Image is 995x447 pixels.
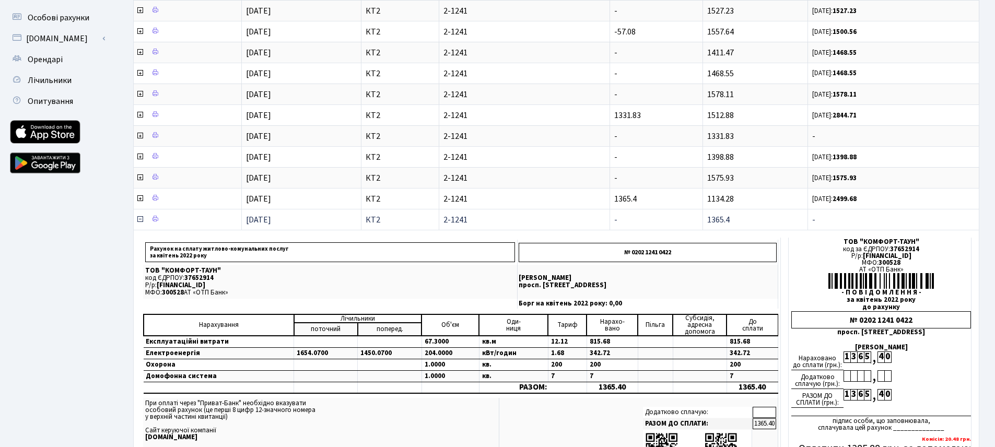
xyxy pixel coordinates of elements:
span: 300528 [879,258,900,267]
td: 200 [727,359,778,371]
span: КТ2 [366,7,435,15]
b: 2499.68 [833,194,857,204]
span: 2-1241 [443,132,605,140]
span: 1398.88 [707,151,734,163]
span: 1557.64 [707,26,734,38]
div: 3 [850,389,857,401]
div: Р/р: [791,253,971,260]
td: 1365.40 [587,382,638,393]
div: 0 [884,351,891,363]
b: 1500.56 [833,27,857,37]
td: Домофонна система [144,371,294,382]
span: КТ2 [366,216,435,224]
span: 1365.4 [707,214,730,226]
td: 1365.40 [753,418,776,429]
span: 300528 [162,288,184,297]
span: 2-1241 [443,90,605,99]
span: [DATE] [246,110,271,121]
p: МФО: АТ «ОТП Банк» [145,289,515,296]
div: 5 [864,389,871,401]
a: Опитування [5,91,110,112]
td: 7 [548,371,587,382]
td: 12.12 [548,336,587,348]
span: 2-1241 [443,216,605,224]
div: Додатково сплачую (грн.): [791,370,844,389]
span: - [614,172,617,184]
span: 1527.23 [707,5,734,17]
td: поперед. [358,323,422,336]
a: Орендарі [5,49,110,70]
td: Оди- ниця [479,314,548,336]
span: - [614,151,617,163]
b: [DOMAIN_NAME] [145,432,197,442]
td: Об'єм [422,314,479,336]
span: - [614,89,617,100]
td: 204.0000 [422,348,479,359]
div: підпис особи, що заповнювала, сплачувала цей рахунок ______________ [791,416,971,431]
p: № 0202 1241 0422 [519,243,777,262]
td: Електроенергія [144,348,294,359]
td: 7 [587,371,638,382]
p: Р/р: [145,282,515,289]
div: 1 [844,351,850,363]
span: КТ2 [366,195,435,203]
a: Особові рахунки [5,7,110,28]
small: [DATE]: [812,90,857,99]
td: 1.0000 [422,359,479,371]
b: Комісія: 20.48 грн. [922,435,971,443]
span: КТ2 [366,132,435,140]
span: 2-1241 [443,49,605,57]
div: 5 [864,351,871,363]
span: 1468.55 [707,68,734,79]
td: 815.68 [727,336,778,348]
div: МФО: [791,260,971,266]
small: [DATE]: [812,48,857,57]
small: [DATE]: [812,6,857,16]
b: 1575.93 [833,173,857,183]
span: - [812,132,975,140]
b: 1398.88 [833,152,857,162]
div: [PERSON_NAME] [791,344,971,351]
p: Рахунок на сплату житлово-комунальних послуг за квітень 2022 року [145,242,515,262]
td: 1450.0700 [358,348,422,359]
td: 1.68 [548,348,587,359]
td: 7 [727,371,778,382]
span: КТ2 [366,69,435,78]
div: АТ «ОТП Банк» [791,266,971,273]
span: - [614,47,617,58]
span: 1575.93 [707,172,734,184]
span: [DATE] [246,47,271,58]
span: - [614,214,617,226]
p: код ЄДРПОУ: [145,275,515,281]
div: РАЗОМ ДО СПЛАТИ (грн.): [791,389,844,408]
span: КТ2 [366,174,435,182]
td: 342.72 [727,348,778,359]
td: Додатково сплачую: [643,407,752,418]
small: [DATE]: [812,111,857,120]
td: кв. [479,359,548,371]
td: кв. [479,371,548,382]
span: 37652914 [184,273,214,283]
div: ТОВ "КОМФОРТ-ТАУН" [791,239,971,245]
span: - [614,5,617,17]
span: [FINANCIAL_ID] [863,251,911,261]
span: 2-1241 [443,28,605,36]
div: 1 [844,389,850,401]
b: 2844.71 [833,111,857,120]
span: 1134.28 [707,193,734,205]
div: , [871,389,877,401]
span: [DATE] [246,131,271,142]
small: [DATE]: [812,194,857,204]
b: 1468.55 [833,48,857,57]
div: до рахунку [791,304,971,311]
td: 1.0000 [422,371,479,382]
p: Борг на квітень 2022 року: 0,00 [519,300,777,307]
td: кв.м [479,336,548,348]
span: КТ2 [366,49,435,57]
span: - [614,131,617,142]
span: 1331.83 [707,131,734,142]
span: 2-1241 [443,153,605,161]
td: 1365.40 [727,382,778,393]
span: 1578.11 [707,89,734,100]
span: 1331.83 [614,110,641,121]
